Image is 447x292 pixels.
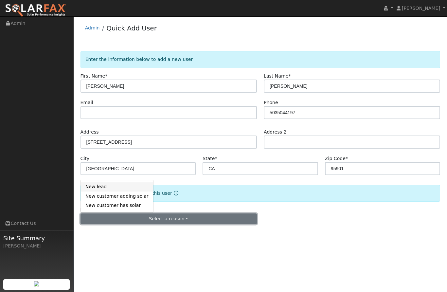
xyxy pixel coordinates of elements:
img: SolarFax [5,4,66,17]
label: State [203,155,217,162]
span: [PERSON_NAME] [402,6,440,11]
label: City [80,155,90,162]
label: Address [80,129,99,136]
a: Reason for new user [172,191,178,196]
label: First Name [80,73,108,80]
img: retrieve [34,281,39,286]
span: Required [346,156,348,161]
label: Zip Code [325,155,348,162]
button: Select a reason [80,213,257,225]
div: Select the reason for adding this user [80,185,440,202]
a: New customer has solar [81,201,153,210]
span: Required [105,73,107,79]
span: Required [288,73,291,79]
label: Phone [264,99,278,106]
a: New lead [81,182,153,192]
span: Required [215,156,217,161]
div: Enter the information below to add a new user [80,51,440,68]
a: New customer adding solar [81,192,153,201]
label: Address 2 [264,129,287,136]
div: [PERSON_NAME] [3,243,70,249]
label: Last Name [264,73,291,80]
label: Email [80,99,93,106]
a: Admin [85,25,100,30]
a: Quick Add User [106,24,157,32]
span: Site Summary [3,234,70,243]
